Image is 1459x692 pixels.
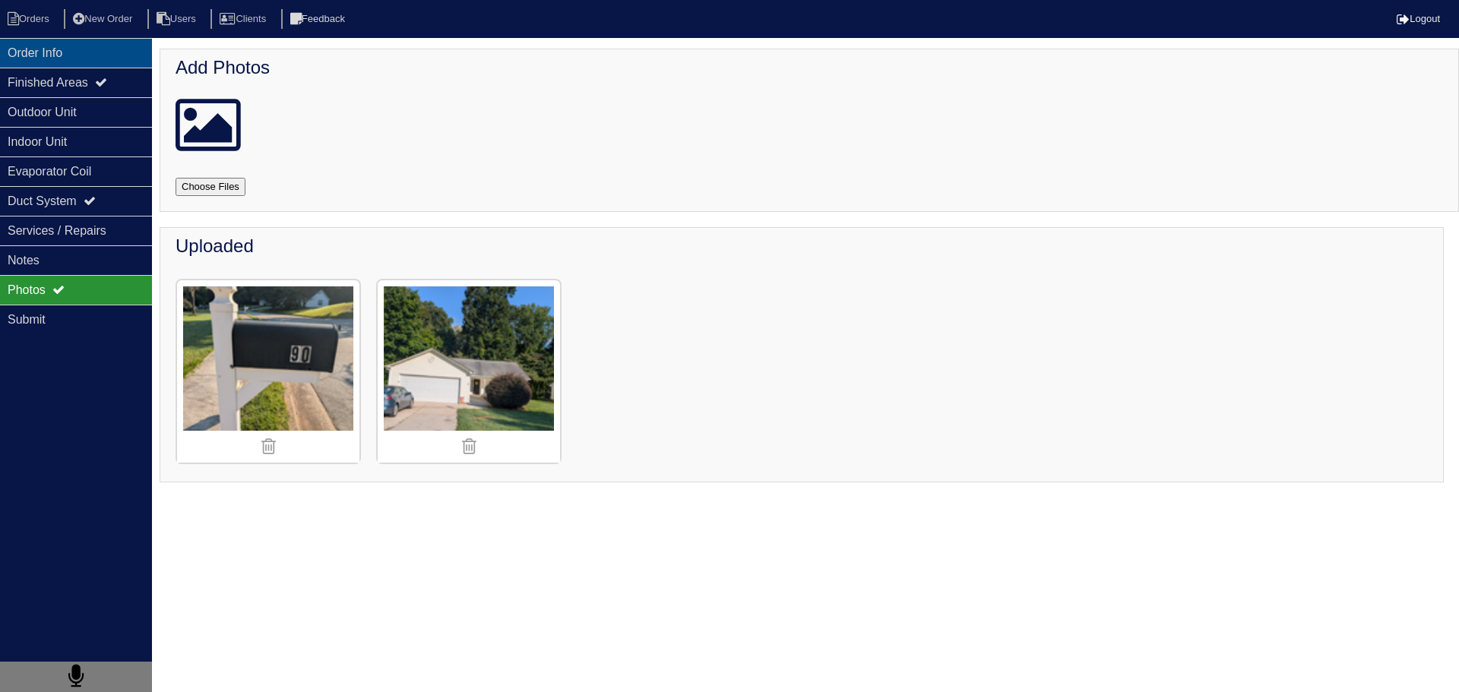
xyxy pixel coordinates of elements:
[176,235,1435,258] h4: Uploaded
[210,13,278,24] a: Clients
[177,280,359,463] img: cwrr96p694ij9oc3wfvvnffyhm1y
[176,57,1451,79] h4: Add Photos
[147,9,208,30] li: Users
[147,13,208,24] a: Users
[64,13,144,24] a: New Order
[210,9,278,30] li: Clients
[378,280,560,463] img: jy3ilf83zycxd4bpphc8dod7m7rz
[281,9,357,30] li: Feedback
[64,9,144,30] li: New Order
[1397,13,1440,24] a: Logout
